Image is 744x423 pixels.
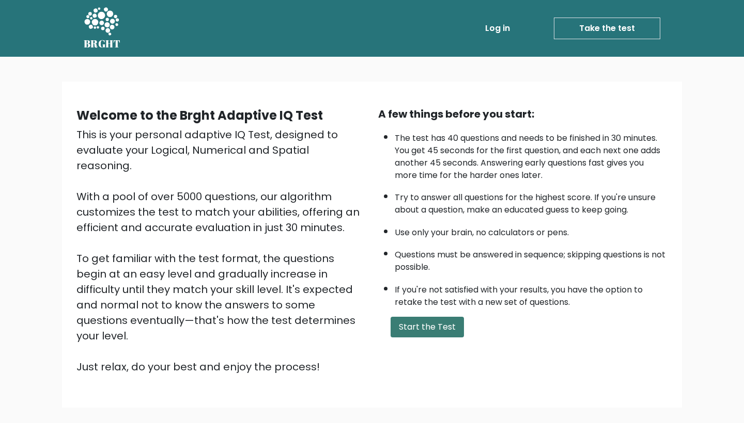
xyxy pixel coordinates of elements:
[395,243,668,273] li: Questions must be answered in sequence; skipping questions is not possible.
[395,127,668,182] li: The test has 40 questions and needs to be finished in 30 minutes. You get 45 seconds for the firs...
[84,38,121,50] h5: BRGHT
[554,18,660,39] a: Take the test
[395,279,668,308] li: If you're not satisfied with your results, you have the option to retake the test with a new set ...
[395,221,668,239] li: Use only your brain, no calculators or pens.
[378,106,668,122] div: A few things before you start:
[76,127,366,375] div: This is your personal adaptive IQ Test, designed to evaluate your Logical, Numerical and Spatial ...
[391,317,464,337] button: Start the Test
[481,18,514,39] a: Log in
[76,107,323,124] b: Welcome to the Brght Adaptive IQ Test
[84,4,121,53] a: BRGHT
[395,186,668,216] li: Try to answer all questions for the highest score. If you're unsure about a question, make an edu...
